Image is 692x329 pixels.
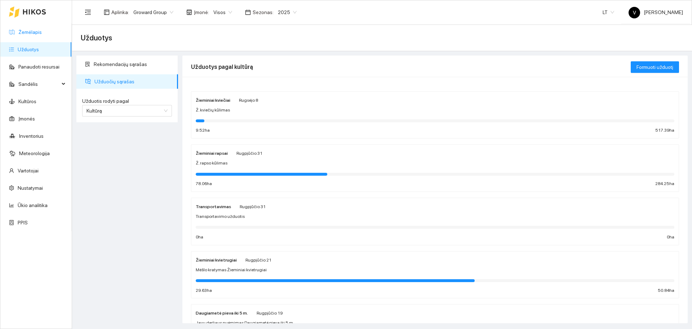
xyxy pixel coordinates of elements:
[655,127,674,134] span: 517.39 ha
[213,7,232,18] span: Visos
[196,151,228,156] strong: Žieminiai rapsai
[18,29,42,35] a: Žemėlapis
[85,62,90,67] span: solution
[196,287,212,294] span: 29.63 ha
[133,7,173,18] span: Groward Group
[658,287,674,294] span: 50.84 ha
[191,57,631,77] div: Užduotys pagal kultūrą
[85,9,91,16] span: menu-fold
[82,97,172,105] label: Užduotis rodyti pagal
[633,7,636,18] span: V
[196,98,230,103] strong: Žieminiai kviečiai
[81,32,112,44] span: Užduotys
[655,180,674,187] span: 284.25 ha
[18,64,59,70] a: Panaudoti resursai
[18,77,59,91] span: Sandėlis
[245,258,271,263] span: Rugpjūčio 21
[94,57,172,71] span: Rekomendacijų sąrašas
[196,311,248,316] strong: Daugiametė pieva iki 5 m.
[191,144,679,192] a: Žieminiai rapsaiRugpjūčio 31Ž. rapso kūlimas78.06ha284.25ha
[18,116,35,122] a: Įmonės
[196,320,294,326] span: Javų derliaus nuėmimas Daugiametė pieva iki 5 m.
[191,91,679,139] a: Žieminiai kviečiaiRugsėjo 8Ž. kviečių kūlimas9.52ha517.39ha
[18,98,36,104] a: Kultūros
[278,7,297,18] span: 2025
[257,311,283,316] span: Rugpjūčio 19
[667,234,674,241] span: 0 ha
[81,5,95,19] button: menu-fold
[196,267,267,273] span: Mėšlo kratymas Žieminiai kvietrugiai
[18,220,28,225] a: PPIS
[19,133,44,139] a: Inventorius
[603,7,614,18] span: LT
[196,107,230,114] span: Ž. kviečių kūlimas
[94,74,172,89] span: Užduočių sąrašas
[18,47,39,52] a: Užduotys
[196,258,237,263] strong: Žieminiai kvietrugiai
[196,160,227,167] span: Ž. rapso kūlimas
[239,98,258,103] span: Rugsėjo 8
[186,9,192,15] span: shop
[253,8,274,16] span: Sezonas :
[196,213,245,220] span: Transportavimo užduotis
[18,185,43,191] a: Nustatymai
[191,198,679,245] a: TransportavimasRugpjūčio 31Transportavimo užduotis0ha0ha
[631,61,679,73] button: Formuoti užduotį
[194,8,209,16] span: Įmonė :
[196,127,210,134] span: 9.52 ha
[111,8,129,16] span: Aplinka :
[636,63,673,71] span: Formuoti užduotį
[86,108,102,114] span: Kultūrą
[18,168,39,174] a: Vartotojai
[104,9,110,15] span: layout
[196,180,212,187] span: 78.06 ha
[191,251,679,299] a: Žieminiai kvietrugiaiRugpjūčio 21Mėšlo kratymas Žieminiai kvietrugiai29.63ha50.84ha
[196,204,231,209] strong: Transportavimas
[240,204,266,209] span: Rugpjūčio 31
[629,9,683,15] span: [PERSON_NAME]
[236,151,262,156] span: Rugpjūčio 31
[196,234,203,241] span: 0 ha
[19,150,50,156] a: Meteorologija
[18,202,48,208] a: Ūkio analitika
[245,9,251,15] span: calendar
